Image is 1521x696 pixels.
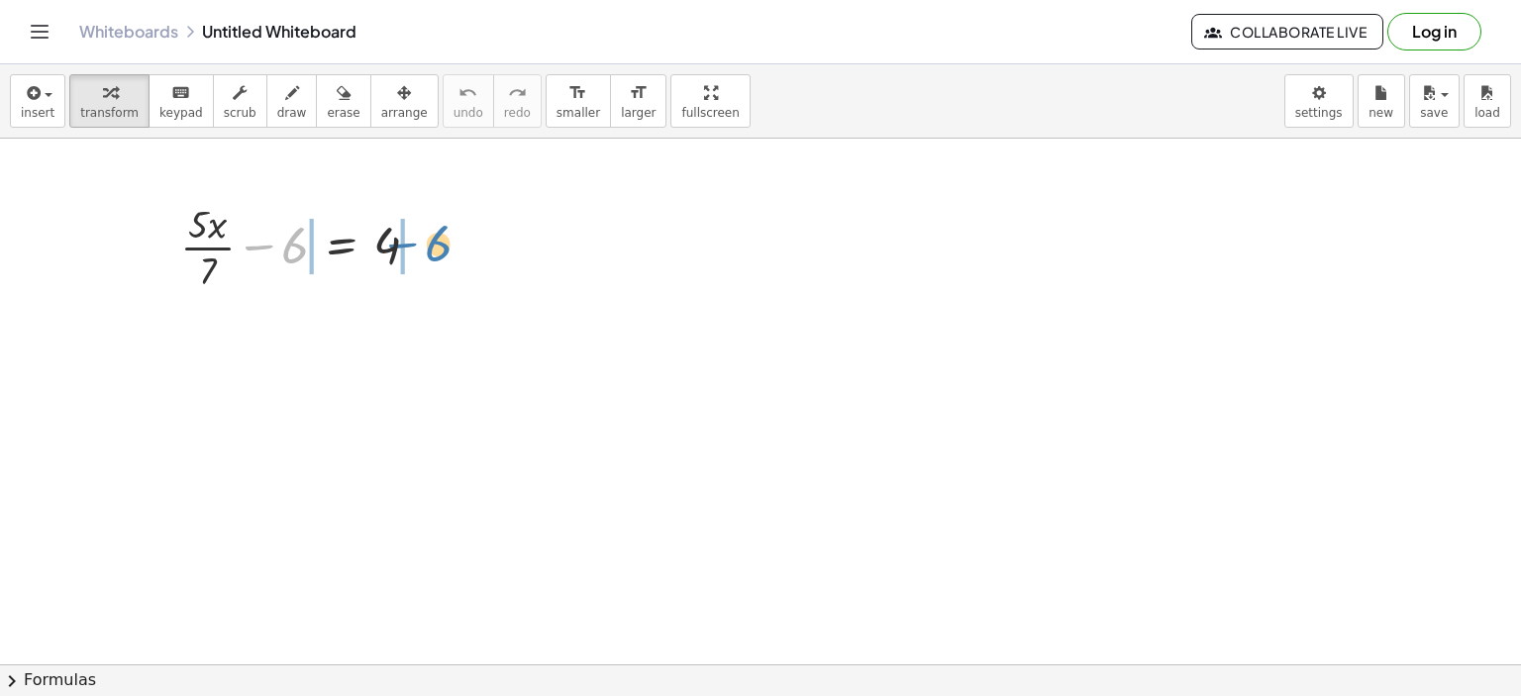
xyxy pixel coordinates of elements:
[1191,14,1383,50] button: Collaborate Live
[504,106,531,120] span: redo
[443,74,494,128] button: undoundo
[1358,74,1405,128] button: new
[149,74,214,128] button: keyboardkeypad
[159,106,203,120] span: keypad
[224,106,256,120] span: scrub
[1208,23,1367,41] span: Collaborate Live
[1295,106,1343,120] span: settings
[670,74,750,128] button: fullscreen
[213,74,267,128] button: scrub
[629,81,648,105] i: format_size
[381,106,428,120] span: arrange
[1369,106,1393,120] span: new
[1474,106,1500,120] span: load
[1387,13,1481,50] button: Log in
[1420,106,1448,120] span: save
[454,106,483,120] span: undo
[370,74,439,128] button: arrange
[316,74,370,128] button: erase
[508,81,527,105] i: redo
[21,106,54,120] span: insert
[79,22,178,42] a: Whiteboards
[546,74,611,128] button: format_sizesmaller
[80,106,139,120] span: transform
[69,74,150,128] button: transform
[568,81,587,105] i: format_size
[621,106,656,120] span: larger
[458,81,477,105] i: undo
[171,81,190,105] i: keyboard
[610,74,666,128] button: format_sizelarger
[557,106,600,120] span: smaller
[327,106,359,120] span: erase
[277,106,307,120] span: draw
[1464,74,1511,128] button: load
[681,106,739,120] span: fullscreen
[1284,74,1354,128] button: settings
[24,16,55,48] button: Toggle navigation
[1409,74,1460,128] button: save
[493,74,542,128] button: redoredo
[10,74,65,128] button: insert
[266,74,318,128] button: draw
